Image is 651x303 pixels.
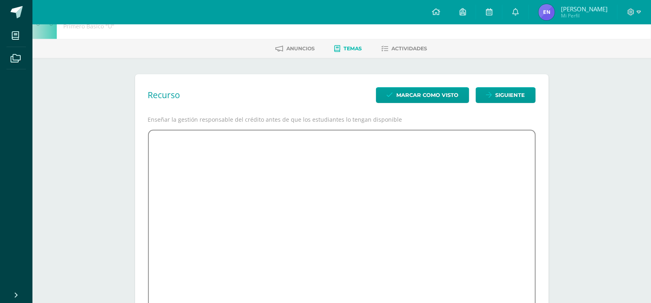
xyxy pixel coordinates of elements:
[397,88,459,103] span: Marcar como visto
[376,87,469,103] button: Marcar como visto
[276,42,315,55] a: Anuncios
[539,4,555,20] img: 7239ec81176df05044a063f18df572d4.png
[561,5,608,13] span: [PERSON_NAME]
[287,45,315,52] span: Anuncios
[496,88,525,103] span: Siguiente
[344,45,362,52] span: Temas
[382,42,428,55] a: Actividades
[63,22,157,30] div: Primero Basico 'U'
[148,89,180,101] h2: Recurso
[392,45,428,52] span: Actividades
[561,12,608,19] span: Mi Perfil
[148,116,536,123] p: Enseñar la gestión responsable del crédito antes de que los estudiantes lo tengan disponible
[335,42,362,55] a: Temas
[476,87,536,103] a: Siguiente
